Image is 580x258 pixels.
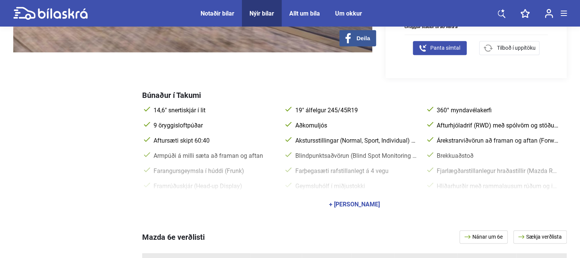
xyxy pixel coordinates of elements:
[249,10,274,17] a: Nýir bílar
[497,44,535,52] span: Tilboð í uppítöku
[435,122,559,129] span: Afturhjóladrif (RWD) með spólvörn og stöðugleikakerfi (Dynamic Stability Control)
[356,35,370,42] span: Deila
[545,9,553,18] img: user-login.svg
[293,107,417,114] span: 19" álfelgur 245/45R19
[335,10,362,17] a: Um okkur
[201,10,234,17] a: Notaðir bílar
[329,201,380,208] div: + [PERSON_NAME]
[430,44,460,52] span: Panta símtal
[152,122,276,129] span: 9 öryggisloftpúðar
[435,107,559,114] span: 360° myndavélakerfi
[513,230,567,244] a: Sækja verðlista
[142,91,201,100] span: Búnaður í Takumi
[152,107,276,114] span: 14,6" snertiskjár í lit
[518,235,526,239] img: arrow.svg
[289,10,320,17] a: Allt um bíla
[464,235,472,239] img: arrow.svg
[293,122,417,129] span: Aðkomuljós
[339,30,376,46] button: Deila
[459,230,508,244] a: Nánar um 6e
[142,233,205,242] span: Mazda 6e verðlisti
